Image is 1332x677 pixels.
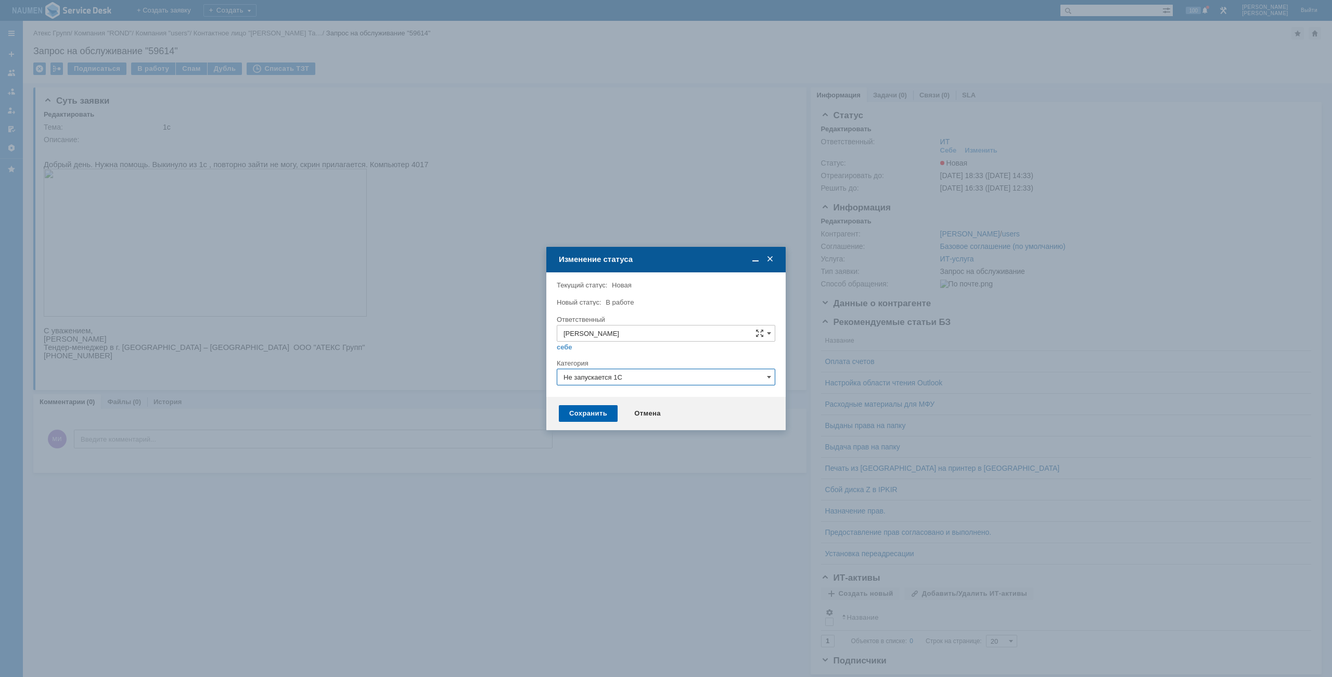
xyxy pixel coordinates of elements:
[750,255,761,264] span: Свернуть (Ctrl + M)
[557,343,572,352] a: себе
[755,329,764,337] span: Сложная форма
[612,281,632,289] span: Новая
[557,360,773,367] div: Категория
[557,298,601,306] label: Новый статус:
[557,316,773,323] div: Ответственный
[557,281,607,289] label: Текущий статус:
[606,298,634,306] span: В работе
[765,255,775,264] span: Закрыть
[559,255,775,264] div: Изменение статуса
